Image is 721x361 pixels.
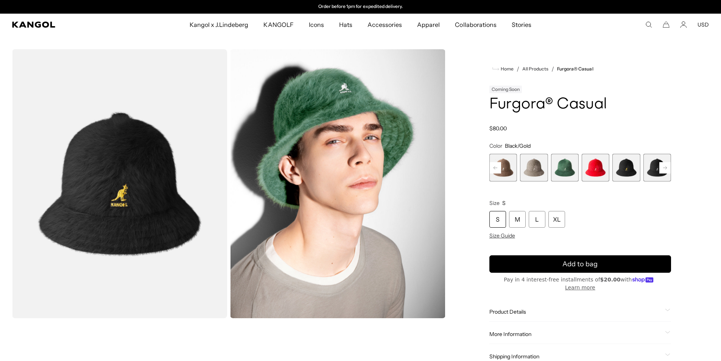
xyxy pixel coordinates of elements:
[455,14,496,36] span: Collaborations
[489,211,506,228] div: S
[582,154,609,181] div: 7 of 12
[551,154,578,181] div: 6 of 12
[512,14,531,36] span: Stories
[410,14,447,36] a: Apparel
[663,21,670,28] button: Cart
[417,14,440,36] span: Apparel
[230,49,445,318] img: deep-emerald
[612,154,640,181] div: 8 of 12
[256,14,301,36] a: KANGOLF
[509,211,526,228] div: M
[643,154,671,181] label: Black
[502,200,506,206] span: S
[489,308,662,315] span: Product Details
[489,331,662,338] span: More Information
[492,66,514,72] a: Home
[263,14,293,36] span: KANGOLF
[489,154,517,181] div: 4 of 12
[283,4,439,10] slideshow-component: Announcement bar
[645,21,652,28] summary: Search here
[562,259,598,269] span: Add to bag
[309,14,324,36] span: Icons
[520,154,548,181] div: 5 of 12
[12,22,125,28] a: Kangol
[698,21,709,28] button: USD
[680,21,687,28] a: Account
[12,49,227,318] img: color-black-gold
[548,64,554,73] li: /
[505,142,531,149] span: Black/Gold
[612,154,640,181] label: Black/Gold
[489,86,522,93] div: Coming Soon
[520,154,548,181] label: Warm Grey
[301,14,332,36] a: Icons
[368,14,402,36] span: Accessories
[529,211,545,228] div: L
[283,4,439,10] div: Announcement
[489,125,507,132] span: $80.00
[283,4,439,10] div: 2 of 2
[182,14,256,36] a: Kangol x J.Lindeberg
[489,64,671,73] nav: breadcrumbs
[489,255,671,273] button: Add to bag
[643,154,671,181] div: 9 of 12
[447,14,504,36] a: Collaborations
[514,64,519,73] li: /
[551,154,578,181] label: Deep Emerald
[504,14,539,36] a: Stories
[582,154,609,181] label: Scarlet
[360,14,410,36] a: Accessories
[332,14,360,36] a: Hats
[522,66,548,72] a: All Products
[489,96,671,113] h1: Furgora® Casual
[489,154,517,181] label: Brown
[318,4,403,10] p: Order before 1pm for expedited delivery.
[557,66,593,72] a: Furgora® Casual
[489,142,502,149] span: Color
[489,200,500,206] span: Size
[489,353,662,360] span: Shipping Information
[489,232,515,239] span: Size Guide
[499,66,514,72] span: Home
[339,14,352,36] span: Hats
[548,211,565,228] div: XL
[190,14,249,36] span: Kangol x J.Lindeberg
